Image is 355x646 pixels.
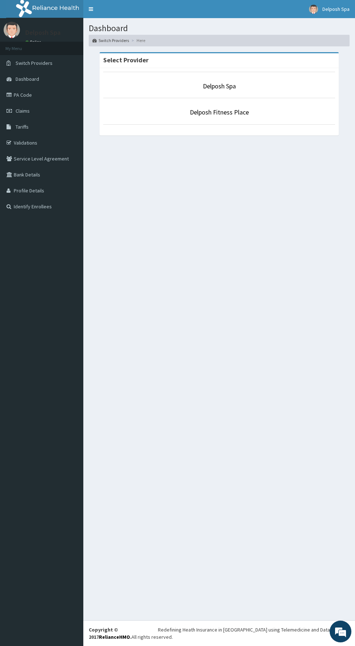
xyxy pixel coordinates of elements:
[158,626,350,633] div: Redefining Heath Insurance in [GEOGRAPHIC_DATA] using Telemedicine and Data Science!
[4,22,20,38] img: User Image
[83,620,355,646] footer: All rights reserved.
[99,634,130,640] a: RelianceHMO
[203,82,236,90] a: Delposh Spa
[103,56,149,64] strong: Select Provider
[16,108,30,114] span: Claims
[16,76,39,82] span: Dashboard
[309,5,318,14] img: User Image
[16,60,53,66] span: Switch Providers
[25,39,43,45] a: Online
[322,6,350,12] span: Delposh Spa
[190,108,249,116] a: Delposh Fitness Place
[25,29,60,36] p: Delposh Spa
[130,37,145,43] li: Here
[16,124,29,130] span: Tariffs
[92,37,129,43] a: Switch Providers
[89,24,350,33] h1: Dashboard
[89,626,131,640] strong: Copyright © 2017 .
